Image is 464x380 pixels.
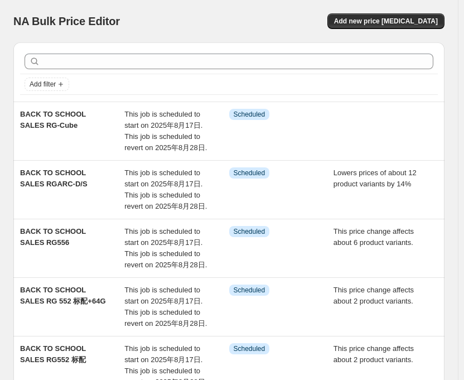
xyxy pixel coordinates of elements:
span: This job is scheduled to start on 2025年8月17日. This job is scheduled to revert on 2025年8月28日. [124,227,207,269]
span: BACK TO SCHOOL SALES RGARC-D/S [20,169,88,188]
span: This price change affects about 2 product variants. [333,344,414,364]
span: This price change affects about 6 product variants. [333,227,414,247]
span: BACK TO SCHOOL SALES RG552 标配 [20,344,86,364]
span: Scheduled [234,110,265,119]
span: BACK TO SCHOOL SALES RG 552 标配+64G [20,286,106,305]
span: Add new price [MEDICAL_DATA] [334,17,438,26]
span: This job is scheduled to start on 2025年8月17日. This job is scheduled to revert on 2025年8月28日. [124,286,207,328]
span: This job is scheduled to start on 2025年8月17日. This job is scheduled to revert on 2025年8月28日. [124,169,207,210]
span: This job is scheduled to start on 2025年8月17日. This job is scheduled to revert on 2025年8月28日. [124,110,207,152]
span: Add filter [30,80,56,89]
span: BACK TO SCHOOL SALES RG556 [20,227,86,247]
span: Scheduled [234,169,265,177]
span: Scheduled [234,344,265,353]
span: This price change affects about 2 product variants. [333,286,414,305]
span: NA Bulk Price Editor [13,15,120,27]
span: Scheduled [234,227,265,236]
button: Add new price [MEDICAL_DATA] [327,13,444,29]
button: Add filter [25,78,69,91]
span: BACK TO SCHOOL SALES RG-Cube [20,110,86,129]
span: Lowers prices of about 12 product variants by 14% [333,169,417,188]
span: Scheduled [234,286,265,295]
